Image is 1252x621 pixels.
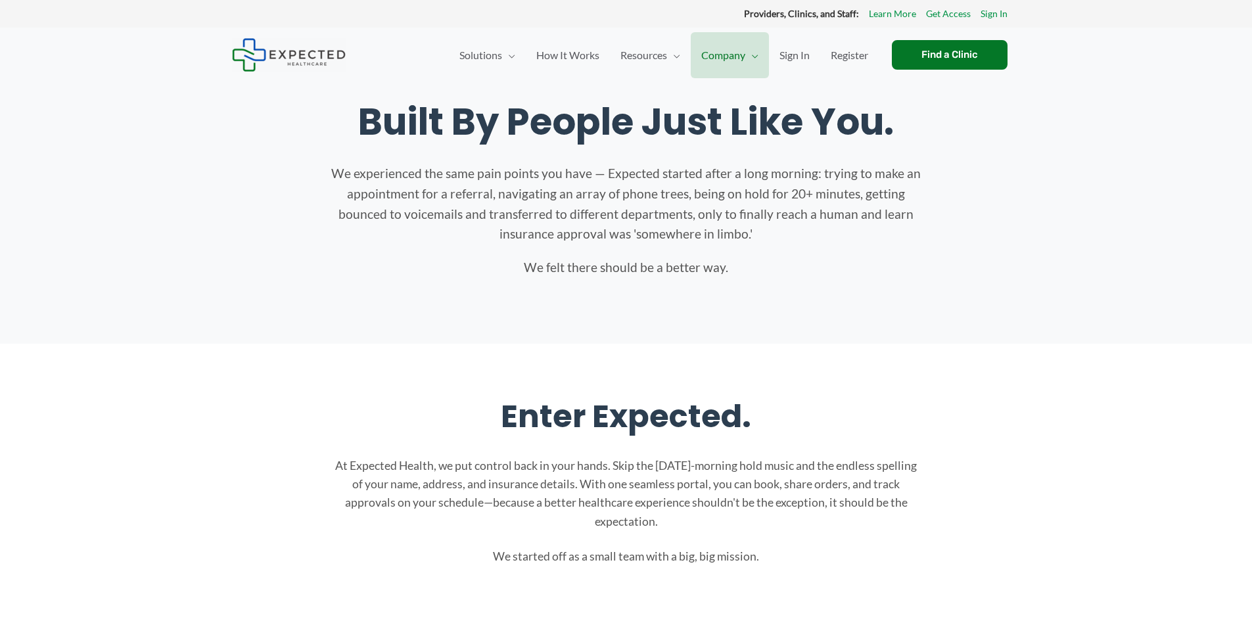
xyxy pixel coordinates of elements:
[449,32,526,78] a: SolutionsMenu Toggle
[779,32,810,78] span: Sign In
[892,40,1008,70] a: Find a Clinic
[232,38,346,72] img: Expected Healthcare Logo - side, dark font, small
[502,32,515,78] span: Menu Toggle
[245,396,1008,437] h2: Enter Expected.
[331,164,922,244] p: We experienced the same pain points you have — Expected started after a long morning: trying to m...
[745,32,758,78] span: Menu Toggle
[820,32,879,78] a: Register
[869,5,916,22] a: Learn More
[449,32,879,78] nav: Primary Site Navigation
[610,32,691,78] a: ResourcesMenu Toggle
[769,32,820,78] a: Sign In
[981,5,1008,22] a: Sign In
[331,258,922,278] p: We felt there should be a better way.
[667,32,680,78] span: Menu Toggle
[331,547,922,566] p: We started off as a small team with a big, big mission.
[459,32,502,78] span: Solutions
[536,32,599,78] span: How It Works
[701,32,745,78] span: Company
[744,8,859,19] strong: Providers, Clinics, and Staff:
[245,100,1008,144] h1: Built By People Just Like You.
[526,32,610,78] a: How It Works
[620,32,667,78] span: Resources
[926,5,971,22] a: Get Access
[831,32,868,78] span: Register
[331,457,922,531] p: At Expected Health, we put control back in your hands. Skip the [DATE]-morning hold music and the...
[691,32,769,78] a: CompanyMenu Toggle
